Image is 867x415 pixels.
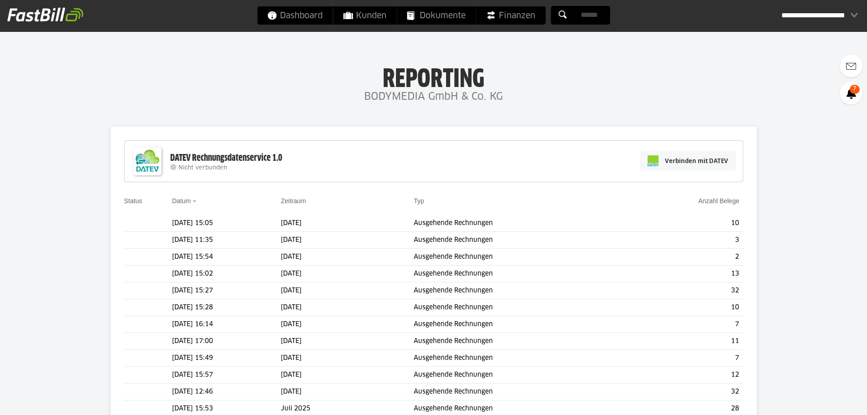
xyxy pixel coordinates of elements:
[172,350,281,367] td: [DATE] 15:49
[797,388,858,410] iframe: Öffnet ein Widget, in dem Sie weitere Informationen finden
[172,249,281,266] td: [DATE] 15:54
[281,215,414,232] td: [DATE]
[648,155,659,166] img: pi-datev-logo-farbig-24.svg
[281,350,414,367] td: [DATE]
[624,282,743,299] td: 32
[172,316,281,333] td: [DATE] 16:14
[172,282,281,299] td: [DATE] 15:27
[414,215,624,232] td: Ausgehende Rechnungen
[624,266,743,282] td: 13
[624,249,743,266] td: 2
[476,6,545,25] a: Finanzen
[624,384,743,400] td: 32
[414,266,624,282] td: Ausgehende Rechnungen
[840,82,862,105] a: 7
[640,151,736,170] a: Verbinden mit DATEV
[172,384,281,400] td: [DATE] 12:46
[257,6,333,25] a: Dashboard
[414,249,624,266] td: Ausgehende Rechnungen
[414,232,624,249] td: Ausgehende Rechnungen
[281,197,306,205] a: Zeitraum
[172,333,281,350] td: [DATE] 17:00
[267,6,323,25] span: Dashboard
[281,282,414,299] td: [DATE]
[414,197,424,205] a: Typ
[665,156,728,165] span: Verbinden mit DATEV
[414,316,624,333] td: Ausgehende Rechnungen
[172,367,281,384] td: [DATE] 15:57
[624,316,743,333] td: 7
[178,165,227,171] span: Nicht verbunden
[91,64,776,88] h1: Reporting
[281,384,414,400] td: [DATE]
[698,197,739,205] a: Anzahl Belege
[129,143,166,179] img: DATEV-Datenservice Logo
[281,367,414,384] td: [DATE]
[172,299,281,316] td: [DATE] 15:28
[281,316,414,333] td: [DATE]
[397,6,476,25] a: Dokumente
[414,282,624,299] td: Ausgehende Rechnungen
[172,266,281,282] td: [DATE] 15:02
[624,232,743,249] td: 3
[486,6,535,25] span: Finanzen
[124,197,142,205] a: Status
[624,215,743,232] td: 10
[624,333,743,350] td: 11
[281,249,414,266] td: [DATE]
[850,85,860,94] span: 7
[414,350,624,367] td: Ausgehende Rechnungen
[343,6,386,25] span: Kunden
[172,232,281,249] td: [DATE] 11:35
[624,350,743,367] td: 7
[172,197,191,205] a: Datum
[414,333,624,350] td: Ausgehende Rechnungen
[193,200,198,202] img: sort_desc.gif
[281,333,414,350] td: [DATE]
[172,215,281,232] td: [DATE] 15:05
[414,367,624,384] td: Ausgehende Rechnungen
[414,299,624,316] td: Ausgehende Rechnungen
[170,152,282,164] div: DATEV Rechnungsdatenservice 1.0
[407,6,466,25] span: Dokumente
[281,299,414,316] td: [DATE]
[7,7,83,22] img: fastbill_logo_white.png
[281,232,414,249] td: [DATE]
[414,384,624,400] td: Ausgehende Rechnungen
[624,299,743,316] td: 10
[281,266,414,282] td: [DATE]
[333,6,396,25] a: Kunden
[624,367,743,384] td: 12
